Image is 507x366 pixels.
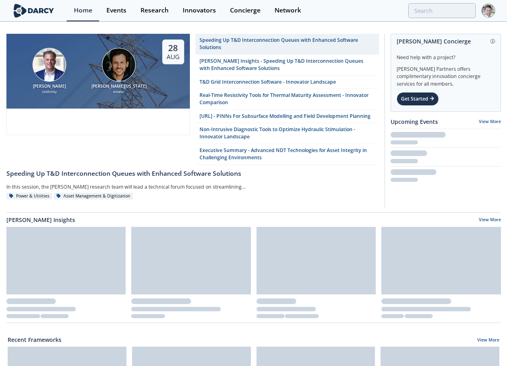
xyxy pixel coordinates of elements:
div: [PERSON_NAME] [18,83,81,90]
img: information.svg [491,39,495,43]
a: [PERSON_NAME] Insights [6,216,75,224]
div: Events [106,7,126,14]
div: Network [275,7,301,14]
div: Research [140,7,169,14]
div: Asset Management & Digitization [54,193,133,200]
div: Get Started [397,92,439,106]
a: [URL] - PINNs For Subsurface Modelling and Field Development Planning [195,110,379,123]
a: View More [477,337,499,344]
a: View More [479,119,501,124]
a: T&D Grid Interconnection Software - Innovator Landscape [195,76,379,89]
img: Luigi Montana [102,48,136,82]
div: [PERSON_NAME] Partners offers complimentary innovation concierge services for all members. [397,61,495,88]
a: Recent Frameworks [8,335,61,344]
div: Speeding Up T&D Interconnection Queues with Enhanced Software Solutions [6,169,379,179]
div: Power & Utilities [6,193,53,200]
img: logo-wide.svg [12,4,56,18]
div: envelio [87,89,151,95]
div: In this session, the [PERSON_NAME] research team will lead a technical forum focused on streamlin... [6,181,276,193]
a: [PERSON_NAME] Insights - Speeding Up T&D Interconnection Queues with Enhanced Software Solutions [195,55,379,76]
div: Speeding Up T&D Interconnection Queues with Enhanced Software Solutions [200,37,375,51]
div: Innovators [183,7,216,14]
div: Aug [167,53,179,61]
input: Advanced Search [408,3,476,18]
a: Speeding Up T&D Interconnection Queues with Enhanced Software Solutions [195,34,379,55]
div: [PERSON_NAME] Concierge [397,34,495,48]
div: Concierge [230,7,261,14]
div: Home [74,7,92,14]
img: Profile [481,4,495,18]
div: [PERSON_NAME][US_STATE] [87,83,151,90]
a: Executive Summary - Advanced NDT Technologies for Asset Integrity in Challenging Environments [195,144,379,165]
div: Need help with a project? [397,48,495,61]
a: Speeding Up T&D Interconnection Queues with Enhanced Software Solutions [6,165,379,179]
a: Non-Intrusive Diagnostic Tools to Optimize Hydraulic Stimulation - Innovator Landscape [195,123,379,144]
a: Upcoming Events [391,117,438,126]
div: 28 [167,43,179,53]
img: Brian Fitzsimons [33,48,66,82]
a: Real-Time Resistivity Tools for Thermal Maturity Assessment - Innovator Comparison [195,89,379,110]
a: Brian Fitzsimons [PERSON_NAME] GridUnity Luigi Montana [PERSON_NAME][US_STATE] envelio 28 Aug [6,34,190,165]
div: GridUnity [18,89,81,95]
a: View More [479,217,501,224]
